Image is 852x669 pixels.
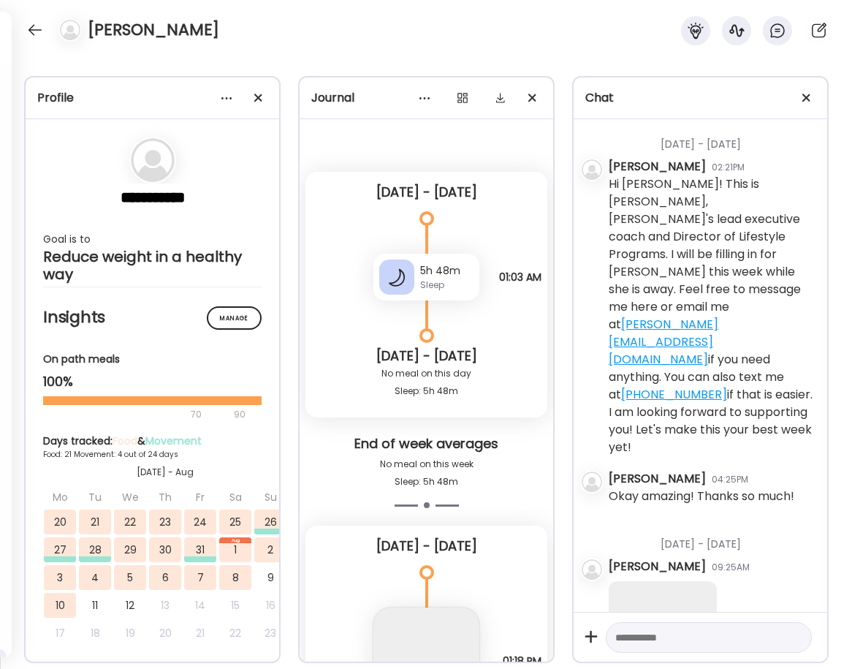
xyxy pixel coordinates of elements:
[114,510,146,534] div: 22
[43,230,262,248] div: Goal is to
[219,593,251,618] div: 15
[43,352,262,367] div: On path meals
[582,472,602,492] img: bg-avatar-default.svg
[43,466,287,479] div: [DATE] - Aug
[149,593,181,618] div: 13
[317,537,536,555] div: [DATE] - [DATE]
[585,89,815,107] div: Chat
[79,621,111,646] div: 18
[254,593,286,618] div: 16
[44,510,76,534] div: 20
[88,18,219,42] h4: [PERSON_NAME]
[184,537,216,562] div: 31
[44,485,76,510] div: Mo
[43,434,287,449] div: Days tracked: &
[712,161,745,174] div: 02:21PM
[79,485,111,510] div: Tu
[149,565,181,590] div: 6
[609,175,815,456] div: Hi [PERSON_NAME]! This is [PERSON_NAME], [PERSON_NAME]'s lead executive coach and Director of Lif...
[114,485,146,510] div: We
[254,621,286,646] div: 23
[232,406,247,423] div: 90
[219,485,251,510] div: Sa
[254,565,286,590] div: 9
[207,306,262,330] div: Manage
[499,271,541,283] span: 01:03 AM
[254,510,286,534] div: 26
[44,537,76,562] div: 27
[79,593,111,618] div: 11
[184,621,216,646] div: 21
[145,434,202,448] span: Movement
[503,655,541,667] span: 01:18 PM
[609,488,794,505] div: Okay amazing! Thanks so much!
[582,559,602,580] img: bg-avatar-default.svg
[184,485,216,510] div: Fr
[317,184,536,201] div: [DATE] - [DATE]
[114,565,146,590] div: 5
[420,263,473,279] div: 5h 48m
[43,449,287,460] div: Food: 21 Movement: 4 out of 24 days
[582,159,602,180] img: bg-avatar-default.svg
[609,119,815,158] div: [DATE] - [DATE]
[420,279,473,292] div: Sleep
[79,537,111,562] div: 28
[219,621,251,646] div: 22
[113,434,137,448] span: Food
[219,565,251,590] div: 8
[149,485,181,510] div: Th
[184,565,216,590] div: 7
[609,158,706,175] div: [PERSON_NAME]
[712,473,748,486] div: 04:25PM
[44,593,76,618] div: 10
[114,593,146,618] div: 12
[317,365,536,400] div: No meal on this day Sleep: 5h 48m
[219,537,251,562] div: 1
[219,510,251,534] div: 25
[609,519,815,558] div: [DATE] - [DATE]
[149,510,181,534] div: 23
[254,485,286,510] div: Su
[43,248,262,283] div: Reduce weight in a healthy way
[184,593,216,618] div: 14
[79,510,111,534] div: 21
[311,89,541,107] div: Journal
[317,347,536,365] div: [DATE] - [DATE]
[131,138,175,182] img: bg-avatar-default.svg
[60,20,80,40] img: bg-avatar-default.svg
[44,565,76,590] div: 3
[184,510,216,534] div: 24
[114,537,146,562] div: 29
[44,621,76,646] div: 17
[219,537,251,543] div: Aug
[621,386,727,403] a: [PHONE_NUMBER]
[43,306,262,328] h2: Insights
[114,621,146,646] div: 19
[43,373,262,390] div: 100%
[149,621,181,646] div: 20
[37,89,267,107] div: Profile
[254,537,286,562] div: 2
[712,561,750,574] div: 09:25AM
[609,558,706,575] div: [PERSON_NAME]
[149,537,181,562] div: 30
[609,316,718,368] a: [PERSON_NAME][EMAIL_ADDRESS][DOMAIN_NAME]
[79,565,111,590] div: 4
[311,456,541,491] div: No meal on this week Sleep: 5h 48m
[43,406,229,423] div: 70
[609,470,706,488] div: [PERSON_NAME]
[311,435,541,456] div: End of week averages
